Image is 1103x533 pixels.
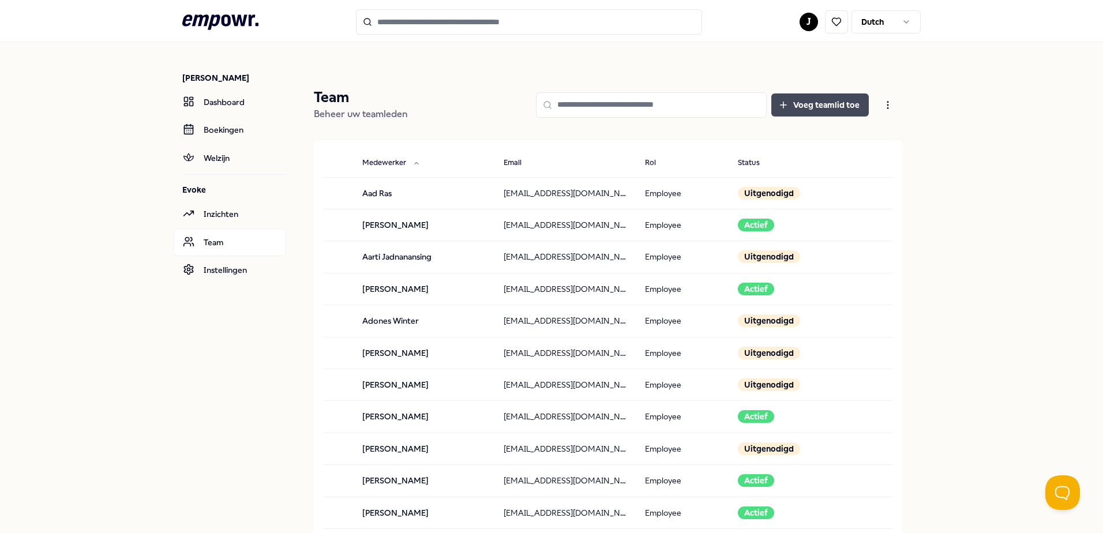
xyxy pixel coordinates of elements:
a: Team [173,228,286,256]
td: [EMAIL_ADDRESS][DOMAIN_NAME] [494,273,636,305]
a: Dashboard [173,88,286,116]
td: [EMAIL_ADDRESS][DOMAIN_NAME] [494,465,636,497]
td: Employee [636,369,729,400]
button: Open menu [873,93,902,117]
div: Uitgenodigd [738,314,800,327]
td: Aad Ras [353,177,494,209]
div: Uitgenodigd [738,378,800,391]
a: Boekingen [173,116,286,144]
td: [EMAIL_ADDRESS][DOMAIN_NAME] [494,305,636,337]
td: Employee [636,433,729,464]
div: Actief [738,283,774,295]
a: Instellingen [173,256,286,284]
td: [PERSON_NAME] [353,465,494,497]
button: Rol [636,152,679,175]
td: [EMAIL_ADDRESS][DOMAIN_NAME] [494,337,636,369]
a: Welzijn [173,144,286,172]
td: [EMAIL_ADDRESS][DOMAIN_NAME] [494,433,636,464]
td: [EMAIL_ADDRESS][DOMAIN_NAME] [494,369,636,400]
p: Evoke [182,184,286,196]
div: Actief [738,219,774,231]
p: Team [314,88,408,107]
button: Medewerker [353,152,429,175]
td: Employee [636,497,729,528]
div: Actief [738,506,774,519]
div: Actief [738,410,774,423]
td: [PERSON_NAME] [353,401,494,433]
td: Employee [636,401,729,433]
div: Uitgenodigd [738,187,800,200]
td: [PERSON_NAME] [353,209,494,241]
td: [EMAIL_ADDRESS][DOMAIN_NAME] [494,497,636,528]
td: [PERSON_NAME] [353,337,494,369]
a: Inzichten [173,200,286,228]
td: [PERSON_NAME] [353,369,494,400]
button: Voeg teamlid toe [771,93,869,117]
td: Employee [636,209,729,241]
div: Uitgenodigd [738,250,800,263]
iframe: Help Scout Beacon - Open [1045,475,1080,510]
div: Uitgenodigd [738,442,800,455]
td: [EMAIL_ADDRESS][DOMAIN_NAME] [494,177,636,209]
td: [PERSON_NAME] [353,497,494,528]
td: Employee [636,273,729,305]
td: Employee [636,465,729,497]
button: J [800,13,818,31]
button: Email [494,152,545,175]
button: Status [729,152,783,175]
td: [EMAIL_ADDRESS][DOMAIN_NAME] [494,401,636,433]
td: Employee [636,337,729,369]
td: [PERSON_NAME] [353,433,494,464]
input: Search for products, categories or subcategories [356,9,702,35]
td: Aarti Jadnanansing [353,241,494,273]
span: Beheer uw teamleden [314,108,408,119]
td: Employee [636,177,729,209]
td: Adones Winter [353,305,494,337]
div: Uitgenodigd [738,347,800,359]
td: [EMAIL_ADDRESS][DOMAIN_NAME] [494,209,636,241]
td: Employee [636,305,729,337]
td: [EMAIL_ADDRESS][DOMAIN_NAME] [494,241,636,273]
td: Employee [636,241,729,273]
p: [PERSON_NAME] [182,72,286,84]
td: [PERSON_NAME] [353,273,494,305]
